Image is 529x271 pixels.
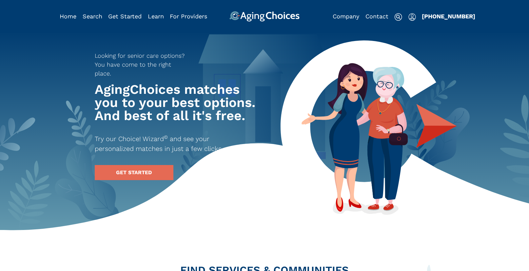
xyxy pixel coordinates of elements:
[95,51,189,78] p: Looking for senior care options? You have come to the right place.
[408,13,416,21] img: user-icon.svg
[108,13,142,20] a: Get Started
[229,11,300,22] img: AgingChoices
[164,134,168,140] sup: ©
[60,13,76,20] a: Home
[95,165,173,180] a: GET STARTED
[83,11,102,22] div: Popover trigger
[422,13,475,20] a: [PHONE_NUMBER]
[95,134,247,154] p: Try our Choice! Wizard and see your personalized matches in just a few clicks.
[333,13,359,20] a: Company
[95,83,259,122] h1: AgingChoices matches you to your best options. And best of all it's free.
[148,13,164,20] a: Learn
[394,13,402,21] img: search-icon.svg
[408,11,416,22] div: Popover trigger
[83,13,102,20] a: Search
[365,13,388,20] a: Contact
[170,13,207,20] a: For Providers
